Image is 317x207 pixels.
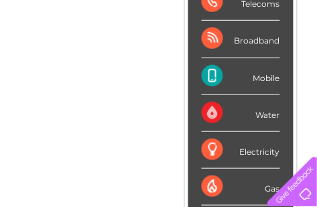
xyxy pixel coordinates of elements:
div: Mobile [202,58,280,95]
a: 0333 014 3131 [64,7,157,23]
div: Broadband [202,21,280,58]
img: logo.png [11,35,80,76]
div: Electricity [202,132,280,169]
div: Water [202,95,280,132]
div: Gas [202,169,280,206]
